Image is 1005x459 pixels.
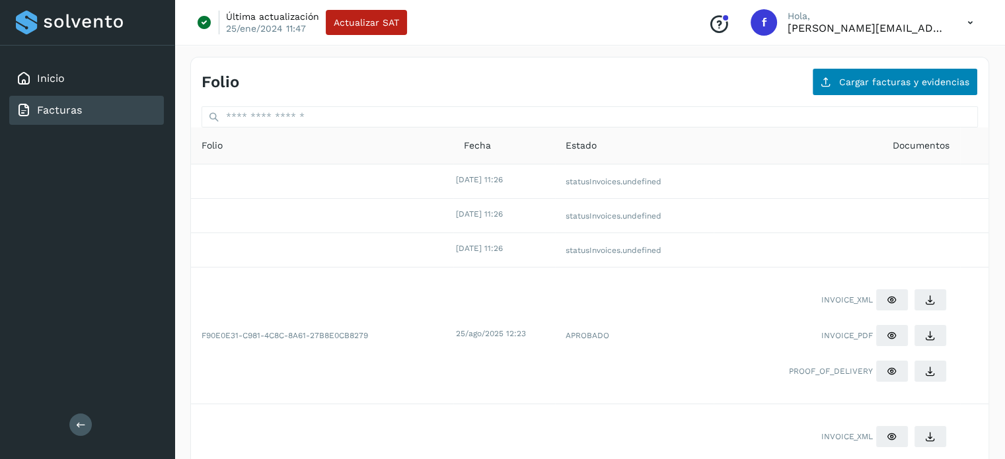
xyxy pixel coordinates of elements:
[812,68,978,96] button: Cargar facturas y evidencias
[37,72,65,85] a: Inicio
[202,73,239,92] h4: Folio
[566,139,597,153] span: Estado
[789,365,873,377] span: PROOF_OF_DELIVERY
[839,77,969,87] span: Cargar facturas y evidencias
[202,139,223,153] span: Folio
[464,139,491,153] span: Fecha
[555,267,714,404] td: APROBADO
[191,267,453,404] td: F90E0E31-C981-4C8C-8A61-27B8E0CB8279
[456,174,552,186] div: [DATE] 11:26
[334,18,399,27] span: Actualizar SAT
[9,64,164,93] div: Inicio
[226,22,306,34] p: 25/ene/2024 11:47
[326,10,407,35] button: Actualizar SAT
[555,164,714,199] td: statusInvoices.undefined
[555,233,714,267] td: statusInvoices.undefined
[37,104,82,116] a: Facturas
[893,139,949,153] span: Documentos
[226,11,319,22] p: Última actualización
[456,208,552,220] div: [DATE] 11:26
[456,242,552,254] div: [DATE] 11:26
[821,330,873,341] span: INVOICE_PDF
[788,22,946,34] p: f.moreno@transportesttc.com.mx
[456,328,552,339] div: 25/ago/2025 12:23
[555,199,714,233] td: statusInvoices.undefined
[821,431,873,442] span: INVOICE_XML
[821,294,873,306] span: INVOICE_XML
[788,11,946,22] p: Hola,
[9,96,164,125] div: Facturas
